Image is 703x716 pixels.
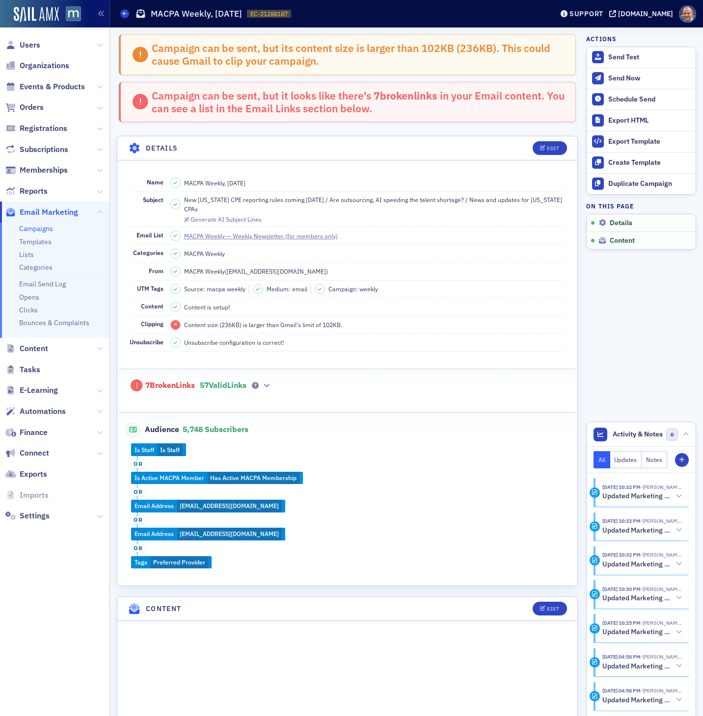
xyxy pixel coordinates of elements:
[587,152,696,173] a: Create Template
[641,586,682,592] span: Bill Sheridan
[5,102,44,113] a: Orders
[608,116,691,125] div: Export HTML
[590,555,600,565] div: Activity
[608,179,691,188] div: Duplicate Campaign
[602,661,682,671] button: Updated Marketing platform email campaign: MACPA Weekly, [DATE]
[20,186,48,197] span: Reports
[533,141,567,155] button: Edit
[20,102,44,113] span: Orders
[5,60,69,71] a: Organizations
[200,381,246,390] span: 57 Valid Links
[20,406,66,417] span: Automations
[587,110,696,131] a: Export HTML
[547,606,559,612] div: Edit
[586,34,617,43] h4: Actions
[602,695,682,705] button: Updated Marketing platform email campaign: MACPA Weekly, [DATE]
[20,165,68,176] span: Memberships
[146,604,182,614] h4: Content
[602,662,673,671] h5: Updated Marketing platform email campaign: MACPA Weekly, [DATE]
[20,81,85,92] span: Events & Products
[5,385,58,396] a: E-Learning
[590,623,600,634] div: Activity
[267,284,307,293] span: Medium: email
[5,343,48,354] a: Content
[587,89,696,110] button: Schedule Send
[602,586,641,592] time: 8/28/2025 10:30 PM
[20,60,69,71] span: Organizations
[602,526,673,535] h5: Updated Marketing platform email campaign: MACPA Weekly, [DATE]
[20,427,48,438] span: Finance
[602,619,641,626] time: 8/28/2025 10:25 PM
[184,249,225,258] div: MACPA Weekly
[19,250,34,259] a: Lists
[602,593,682,603] button: Updated Marketing platform email campaign: MACPA Weekly, [DATE]
[66,6,81,22] img: SailAMX
[20,343,48,354] span: Content
[137,284,163,292] span: UTM Tags
[602,627,682,638] button: Updated Marketing platform email campaign: MACPA Weekly, [DATE]
[618,9,673,18] div: [DOMAIN_NAME]
[608,53,691,62] div: Send Test
[183,424,248,434] span: 5,748 Subscribers
[152,42,565,68] div: Campaign can be sent, but its content size is larger than 102KB ( 236 KB). This could cause Gmail...
[5,81,85,92] a: Events & Products
[20,364,40,375] span: Tasks
[19,263,53,272] a: Categories
[146,143,178,153] h4: Details
[608,95,691,104] div: Schedule Send
[19,293,39,302] a: Opens
[14,7,59,23] img: SailAMX
[5,186,48,197] a: Reports
[126,423,180,436] span: Audience
[602,551,641,558] time: 8/28/2025 10:32 PM
[184,179,245,187] span: MACPA Weekly, [DATE]
[602,559,682,569] button: Updated Marketing platform email campaign: MACPA Weekly, [DATE]
[608,137,691,146] div: Export Template
[533,602,567,615] button: Edit
[613,429,663,439] span: Activity & Notes
[641,551,682,558] span: Bill Sheridan
[141,320,163,328] span: Clipping
[5,490,49,501] a: Imports
[609,10,676,17] button: [DOMAIN_NAME]
[602,696,673,705] h5: Updated Marketing platform email campaign: MACPA Weekly, [DATE]
[5,40,40,51] a: Users
[602,492,673,501] h5: Updated Marketing platform email campaign: MACPA Weekly, [DATE]
[641,484,682,490] span: Bill Sheridan
[569,9,603,18] div: Support
[19,280,66,288] a: Email Send Log
[602,484,641,490] time: 8/28/2025 10:32 PM
[666,429,678,441] span: 0
[590,691,600,701] div: Activity
[590,521,600,532] div: Activity
[136,231,163,239] span: Email List
[602,594,673,603] h5: Updated Marketing platform email campaign: MACPA Weekly, [DATE]
[602,491,682,502] button: Updated Marketing platform email campaign: MACPA Weekly, [DATE]
[602,628,673,637] h5: Updated Marketing platform email campaign: MACPA Weekly, [DATE]
[190,217,262,222] div: Generate AI Subject Lines
[608,74,691,83] div: Send Now
[5,165,68,176] a: Memberships
[20,511,50,521] span: Settings
[184,214,262,223] button: Generate AI Subject Lines
[5,469,47,480] a: Exports
[145,381,195,390] span: 7 Broken Links
[5,123,67,134] a: Registrations
[5,364,40,375] a: Tasks
[602,525,682,536] button: Updated Marketing platform email campaign: MACPA Weekly, [DATE]
[141,302,163,310] span: Content
[19,237,52,246] a: Templates
[5,448,49,459] a: Connect
[133,249,163,256] span: Categories
[594,451,610,468] button: All
[184,320,342,329] span: Content size (236KB) is larger than Gmail's limit of 102KB.
[610,451,642,468] button: Updates
[20,123,67,134] span: Registrations
[5,207,78,218] a: Email Marketing
[143,196,163,204] span: Subject
[5,144,68,155] a: Subscriptions
[5,427,48,438] a: Finance
[184,303,230,311] span: Content is setup!
[602,687,641,694] time: 8/28/2025 04:58 PM
[20,469,47,480] span: Exports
